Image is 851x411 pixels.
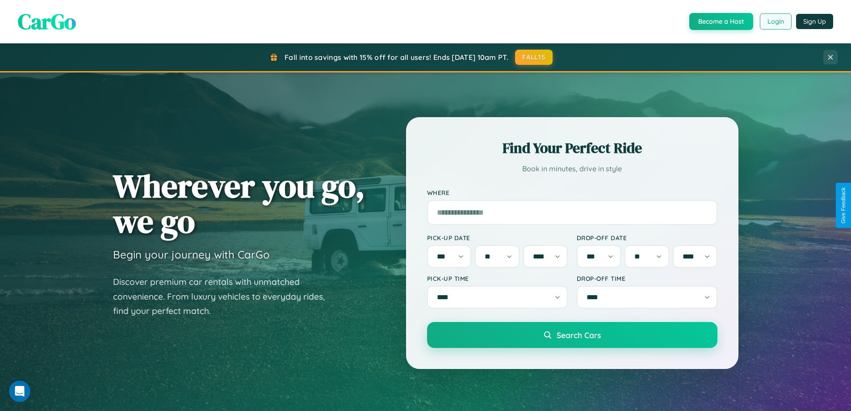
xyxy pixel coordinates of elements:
label: Pick-up Date [427,234,568,242]
iframe: Intercom live chat [9,381,30,402]
label: Drop-off Date [577,234,717,242]
h2: Find Your Perfect Ride [427,138,717,158]
h1: Wherever you go, we go [113,168,365,239]
label: Drop-off Time [577,275,717,282]
label: Pick-up Time [427,275,568,282]
span: Fall into savings with 15% off for all users! Ends [DATE] 10am PT. [285,53,508,62]
span: CarGo [18,7,76,36]
label: Where [427,189,717,196]
button: Login [760,13,792,30]
p: Discover premium car rentals with unmatched convenience. From luxury vehicles to everyday rides, ... [113,275,336,318]
button: Become a Host [689,13,753,30]
button: Sign Up [796,14,833,29]
button: FALL15 [515,50,553,65]
h3: Begin your journey with CarGo [113,248,270,261]
div: Give Feedback [840,187,847,224]
span: Search Cars [557,330,601,340]
p: Book in minutes, drive in style [427,162,717,175]
button: Search Cars [427,322,717,348]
